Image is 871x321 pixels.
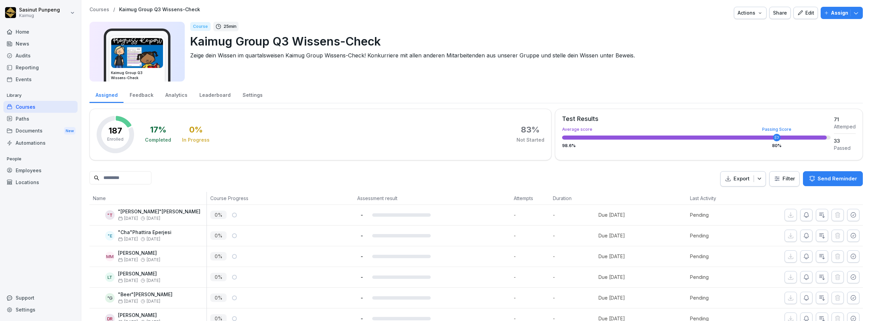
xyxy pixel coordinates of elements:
[803,171,863,186] button: Send Reminder
[762,127,791,131] div: Passing Score
[562,127,831,131] div: Average score
[357,195,507,202] p: Assessment result
[3,292,78,304] div: Support
[224,23,236,30] p: 25 min
[514,294,549,301] p: -
[774,175,795,182] div: Filter
[118,250,160,256] p: [PERSON_NAME]
[118,299,138,304] span: [DATE]
[3,113,78,125] div: Paths
[105,231,115,240] div: "E
[834,137,856,144] div: 33
[793,7,818,19] button: Edit
[3,38,78,50] a: News
[19,7,60,13] p: Sasinut Punpeng
[3,73,78,85] a: Events
[210,195,350,202] p: Course Progress
[210,293,227,302] p: 0 %
[89,7,109,13] a: Courses
[3,125,78,137] div: Documents
[690,211,760,218] p: Pending
[553,195,595,202] p: Duration
[3,125,78,137] a: DocumentsNew
[118,216,138,221] span: [DATE]
[105,252,115,261] div: MM
[118,292,172,298] p: "Beer"[PERSON_NAME]
[772,144,782,148] div: 80 %
[562,116,831,122] div: Test Results
[734,175,750,183] p: Export
[773,9,787,17] div: Share
[118,271,160,277] p: [PERSON_NAME]
[105,293,115,303] div: "G
[562,144,831,148] div: 98.6 %
[770,172,799,186] button: Filter
[521,126,540,134] div: 83 %
[147,278,160,283] span: [DATE]
[107,136,124,142] p: Enrolled
[734,7,767,19] button: Actions
[3,50,78,61] a: Audits
[210,252,227,261] p: 0 %
[236,86,268,103] a: Settings
[113,7,115,13] p: /
[357,274,367,280] p: -
[357,232,367,239] p: -
[3,304,78,316] a: Settings
[553,253,598,260] p: -
[769,7,791,19] button: Share
[690,294,760,301] p: Pending
[598,273,625,281] div: Due [DATE]
[3,90,78,101] p: Library
[720,171,766,186] button: Export
[118,257,138,262] span: [DATE]
[159,86,193,103] a: Analytics
[111,38,163,68] img: e5wlzal6fzyyu8pkl39fd17k.png
[193,86,236,103] a: Leaderboard
[105,210,115,220] div: "T
[147,237,160,242] span: [DATE]
[690,273,760,281] p: Pending
[598,211,625,218] div: Due [DATE]
[831,9,848,17] p: Assign
[190,33,857,50] p: Kaimug Group Q3 Wissens-Check
[147,216,160,221] span: [DATE]
[147,299,160,304] span: [DATE]
[119,7,200,13] a: Kaimug Group Q3 Wissens-Check
[514,195,546,202] p: Attempts
[834,116,856,123] div: 71
[553,294,598,301] p: -
[3,26,78,38] a: Home
[189,126,203,134] div: 0 %
[598,294,625,301] div: Due [DATE]
[93,195,203,202] p: Name
[124,86,159,103] div: Feedback
[150,126,166,134] div: 17 %
[3,176,78,188] a: Locations
[514,273,549,281] p: -
[598,253,625,260] div: Due [DATE]
[553,273,598,281] p: -
[514,211,549,218] p: -
[3,61,78,73] a: Reporting
[3,101,78,113] a: Courses
[190,51,857,59] p: Zeige dein Wissen im quartalsweisen Kaimug Group Wissens-Check! Konkurriere mit allen anderen Mit...
[357,253,367,260] p: -
[834,144,856,151] div: Passed
[190,22,211,31] div: Course
[210,273,227,281] p: 0 %
[516,137,544,143] div: Not Started
[553,232,598,239] p: -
